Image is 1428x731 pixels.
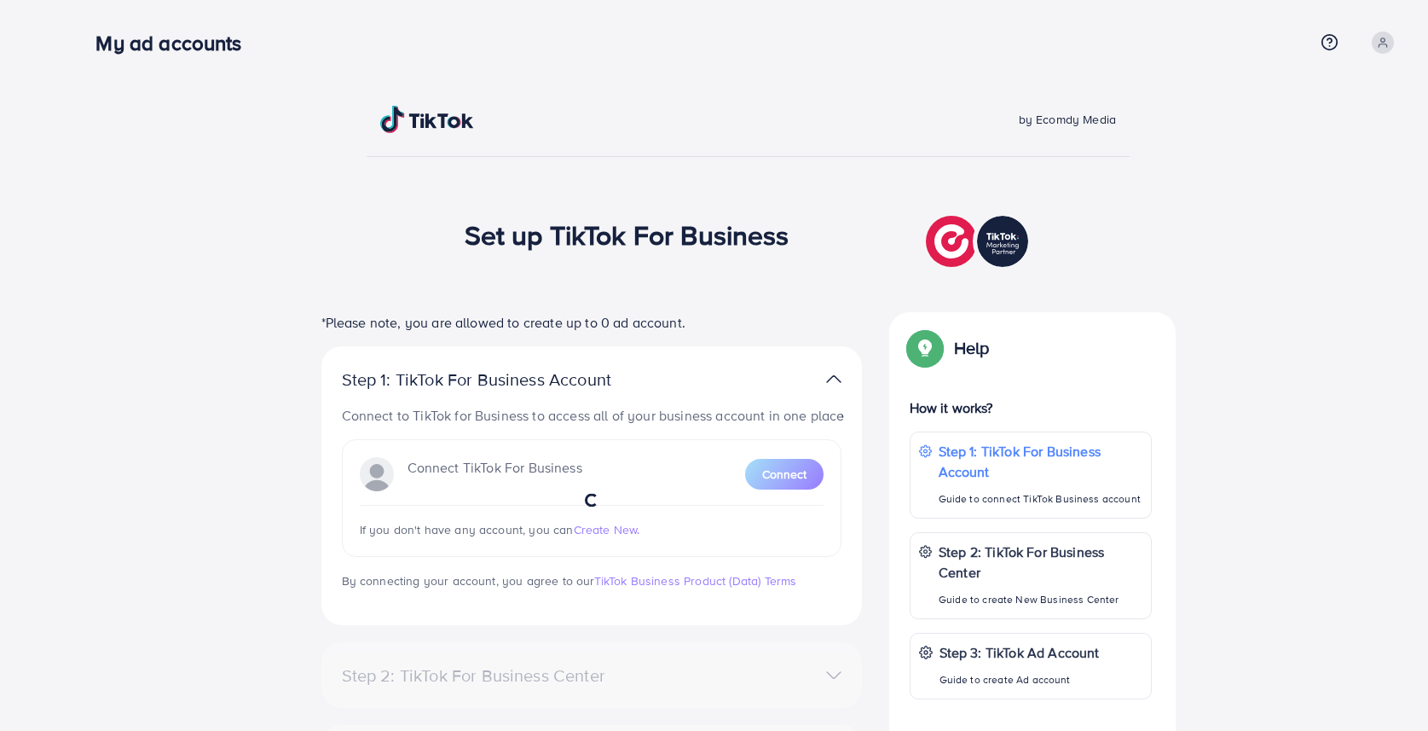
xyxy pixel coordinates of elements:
p: Step 1: TikTok For Business Account [342,369,666,390]
p: Help [954,338,990,358]
p: Guide to connect TikTok Business account [939,489,1142,509]
img: TikTok partner [926,212,1032,271]
p: Step 3: TikTok Ad Account [939,642,1100,663]
p: Step 1: TikTok For Business Account [939,441,1142,482]
img: TikTok partner [826,367,841,392]
img: Popup guide [910,333,940,363]
p: *Please note, you are allowed to create up to 0 ad account. [321,312,862,333]
img: TikTok [380,106,474,133]
h3: My ad accounts [95,31,255,55]
p: Step 2: TikTok For Business Center [939,542,1142,583]
p: Guide to create New Business Center [939,589,1142,610]
p: How it works? [910,397,1152,418]
span: by Ecomdy Media [1019,111,1116,128]
p: Guide to create Ad account [939,670,1100,690]
h1: Set up TikTok For Business [465,218,789,251]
